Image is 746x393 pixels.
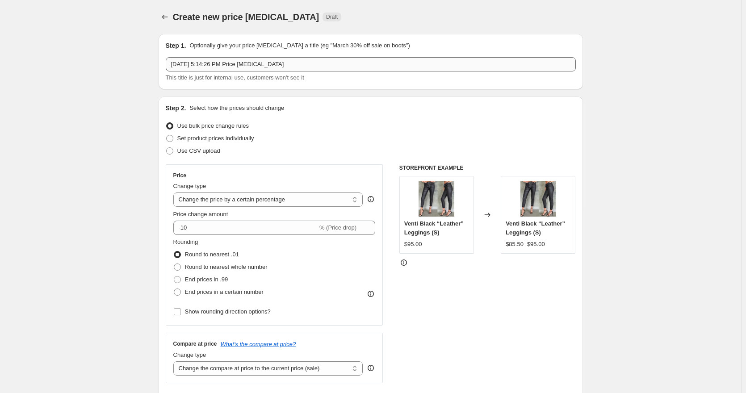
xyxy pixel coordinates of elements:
div: $95.00 [404,240,422,249]
span: Venti Black “Leather” Leggings (S) [506,220,565,236]
div: help [366,195,375,204]
span: Round to nearest .01 [185,251,239,258]
h2: Step 1. [166,41,186,50]
p: Optionally give your price [MEDICAL_DATA] a title (eg "March 30% off sale on boots") [189,41,410,50]
div: help [366,364,375,372]
h6: STOREFRONT EXAMPLE [399,164,576,171]
span: End prices in .99 [185,276,228,283]
span: Use CSV upload [177,147,220,154]
button: Price change jobs [159,11,171,23]
span: Draft [326,13,338,21]
span: % (Price drop) [319,224,356,231]
input: -15 [173,221,318,235]
span: Show rounding direction options? [185,308,271,315]
h3: Compare at price [173,340,217,347]
img: IMG_3831_80x.jpg [419,181,454,217]
input: 30% off holiday sale [166,57,576,71]
span: Change type [173,183,206,189]
button: What's the compare at price? [221,341,296,347]
p: Select how the prices should change [189,104,284,113]
span: Use bulk price change rules [177,122,249,129]
strike: $95.00 [527,240,545,249]
span: Set product prices individually [177,135,254,142]
span: End prices in a certain number [185,288,264,295]
span: Round to nearest whole number [185,263,268,270]
h3: Price [173,172,186,179]
span: This title is just for internal use, customers won't see it [166,74,304,81]
img: IMG_3831_80x.jpg [520,181,556,217]
span: Change type [173,351,206,358]
span: Create new price [MEDICAL_DATA] [173,12,319,22]
div: $85.50 [506,240,524,249]
span: Rounding [173,238,198,245]
h2: Step 2. [166,104,186,113]
span: Price change amount [173,211,228,217]
span: Venti Black “Leather” Leggings (S) [404,220,464,236]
